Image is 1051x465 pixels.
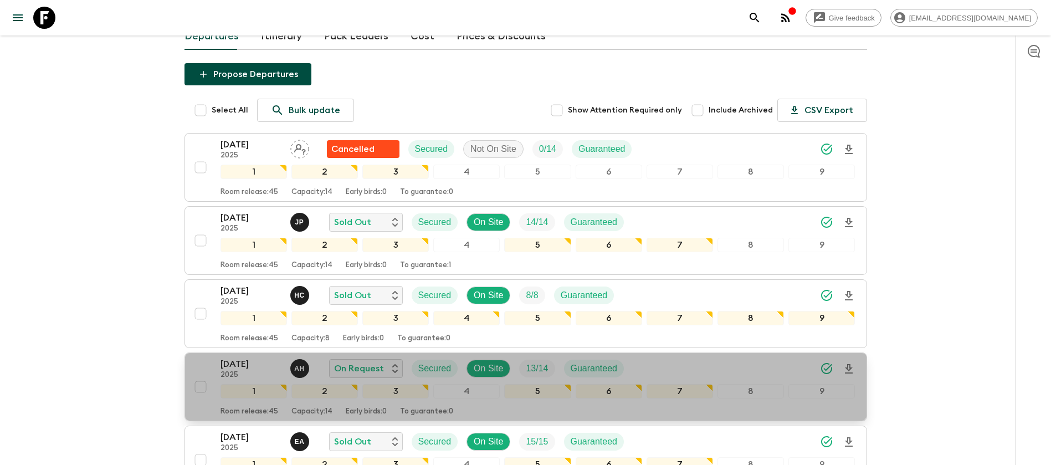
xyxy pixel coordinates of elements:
[221,284,281,298] p: [DATE]
[334,289,371,302] p: Sold Out
[221,261,278,270] p: Room release: 45
[290,143,309,152] span: Assign pack leader
[327,140,399,158] div: Flash Pack cancellation
[346,261,387,270] p: Early birds: 0
[334,216,371,229] p: Sold Out
[221,151,281,160] p: 2025
[457,23,546,50] a: Prices & Discounts
[212,105,248,116] span: Select All
[571,435,618,448] p: Guaranteed
[519,287,545,304] div: Trip Fill
[788,384,855,398] div: 9
[474,289,503,302] p: On Site
[820,435,833,448] svg: Synced Successfully
[466,213,510,231] div: On Site
[412,287,458,304] div: Secured
[184,352,867,421] button: [DATE]2025Alejandro HuamboOn RequestSecuredOn SiteTrip FillGuaranteed123456789Room release:45Capa...
[334,362,384,375] p: On Request
[504,384,571,398] div: 5
[806,9,881,27] a: Give feedback
[294,291,305,300] p: H C
[463,140,524,158] div: Not On Site
[576,311,642,325] div: 6
[777,99,867,122] button: CSV Export
[820,142,833,156] svg: Synced Successfully
[418,435,452,448] p: Secured
[295,437,305,446] p: E A
[539,142,556,156] p: 0 / 14
[221,138,281,151] p: [DATE]
[561,289,608,302] p: Guaranteed
[7,7,29,29] button: menu
[346,188,387,197] p: Early birds: 0
[290,432,311,451] button: EA
[474,435,503,448] p: On Site
[823,14,881,22] span: Give feedback
[519,213,555,231] div: Trip Fill
[842,436,855,449] svg: Download Onboarding
[412,213,458,231] div: Secured
[290,286,311,305] button: HC
[576,238,642,252] div: 6
[334,435,371,448] p: Sold Out
[526,289,538,302] p: 8 / 8
[647,238,713,252] div: 7
[788,311,855,325] div: 9
[903,14,1037,22] span: [EMAIL_ADDRESS][DOMAIN_NAME]
[184,133,867,202] button: [DATE]2025Assign pack leaderFlash Pack cancellationSecuredNot On SiteTrip FillGuaranteed123456789...
[324,23,388,50] a: Pack Leaders
[290,289,311,298] span: Hector Carillo
[221,238,287,252] div: 1
[221,165,287,179] div: 1
[418,216,452,229] p: Secured
[433,238,500,252] div: 4
[294,364,305,373] p: A H
[526,216,548,229] p: 14 / 14
[221,298,281,306] p: 2025
[433,165,500,179] div: 4
[647,384,713,398] div: 7
[578,142,626,156] p: Guaranteed
[362,311,429,325] div: 3
[576,165,642,179] div: 6
[717,238,784,252] div: 8
[362,165,429,179] div: 3
[290,359,311,378] button: AH
[184,279,867,348] button: [DATE]2025Hector Carillo Sold OutSecuredOn SiteTrip FillGuaranteed123456789Room release:45Capacit...
[221,357,281,371] p: [DATE]
[842,143,855,156] svg: Download Onboarding
[261,23,302,50] a: Itinerary
[842,216,855,229] svg: Download Onboarding
[504,238,571,252] div: 5
[290,436,311,444] span: Ernesto Andrade
[470,142,516,156] p: Not On Site
[291,165,358,179] div: 2
[400,188,453,197] p: To guarantee: 0
[709,105,773,116] span: Include Archived
[257,99,354,122] a: Bulk update
[290,213,311,232] button: JP
[717,311,784,325] div: 8
[291,407,332,416] p: Capacity: 14
[474,362,503,375] p: On Site
[397,334,450,343] p: To guarantee: 0
[504,311,571,325] div: 5
[647,165,713,179] div: 7
[571,216,618,229] p: Guaranteed
[519,360,555,377] div: Trip Fill
[411,23,434,50] a: Cost
[290,362,311,371] span: Alejandro Huambo
[221,211,281,224] p: [DATE]
[221,407,278,416] p: Room release: 45
[221,371,281,380] p: 2025
[290,216,311,225] span: Joseph Pimentel
[526,435,548,448] p: 15 / 15
[519,433,555,451] div: Trip Fill
[291,238,358,252] div: 2
[717,165,784,179] div: 8
[343,334,384,343] p: Early birds: 0
[295,218,304,227] p: J P
[221,431,281,444] p: [DATE]
[820,289,833,302] svg: Synced Successfully
[504,165,571,179] div: 5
